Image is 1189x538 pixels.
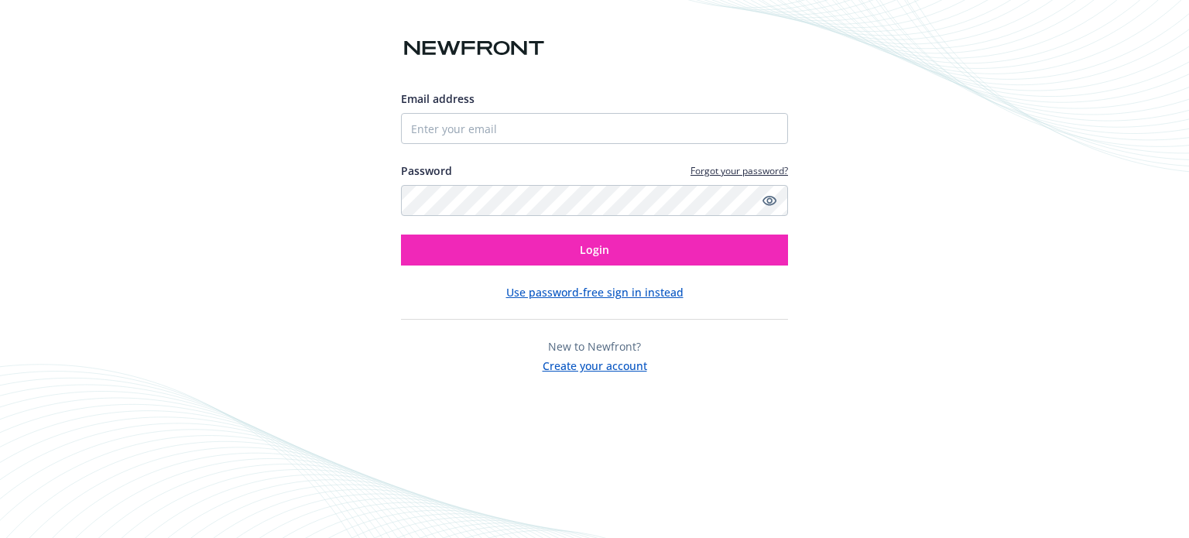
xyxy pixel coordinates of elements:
a: Show password [760,191,779,210]
img: Newfront logo [401,35,547,62]
label: Password [401,163,452,179]
span: Login [580,242,609,257]
button: Login [401,235,788,266]
a: Forgot your password? [690,164,788,177]
button: Create your account [543,355,647,374]
span: New to Newfront? [548,339,641,354]
button: Use password-free sign in instead [506,284,684,300]
span: Email address [401,91,475,106]
input: Enter your password [401,185,788,216]
input: Enter your email [401,113,788,144]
